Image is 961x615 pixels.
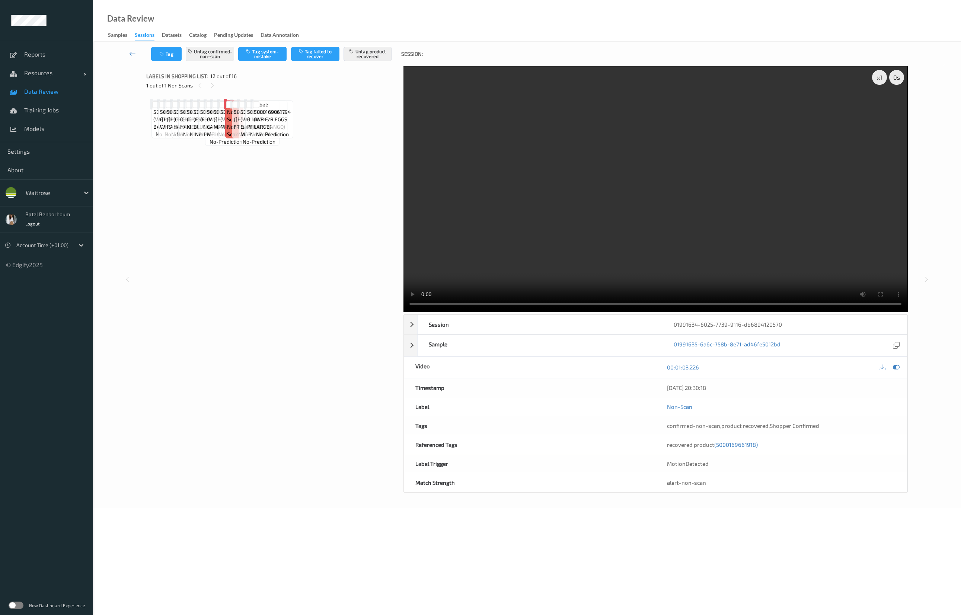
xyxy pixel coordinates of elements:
div: Data Review [107,15,154,22]
div: Data Annotation [261,31,299,41]
span: (5000169661918) [714,441,758,448]
div: Datasets [162,31,182,41]
span: Label: 5000169150191 (ESS BLUEBERRIES) [194,101,229,131]
div: x 1 [872,70,887,85]
div: Match Strength [404,473,655,492]
div: Sample01991635-6a6c-758b-8e71-ad46fe5012bd [404,334,907,356]
div: Label [404,397,655,416]
span: Label: 5000169526859 ([PERSON_NAME] MANGO CHUNKS) [214,101,255,131]
button: Untag product recovered [344,47,392,61]
span: no-prediction [190,131,223,138]
span: Label: 5033665214562 (CB CHICKEN KIEV) [187,101,225,131]
span: no-prediction [156,131,188,138]
div: Timestamp [404,378,655,397]
span: no-prediction [210,138,242,145]
span: 12 out of 16 [210,73,237,80]
div: 0 s [889,70,904,85]
button: Untag confirmed-non-scan [186,47,234,61]
span: Label: 5033665214685 (CB&#39;S CHIC HAM ENCROU) [173,101,212,131]
div: Session01991634-6025-7739-9116-db6894120570 [404,315,907,334]
div: Video [404,357,655,378]
div: [DATE] 20:30:18 [667,384,896,391]
span: Label: 5000169061794 (WR F/R EGGS LARGE) [254,101,291,131]
span: Labels in shopping list: [146,73,208,80]
span: no-prediction [183,131,216,138]
span: Label: 5033665214685 (CB&#39;S CHIC HAM ENCROU) [180,101,219,131]
span: no-prediction [250,131,283,138]
div: Label Trigger [404,454,655,473]
span: Label: 5000169015230 ([PERSON_NAME] WHOLE MILK) [160,101,202,131]
div: Sample [418,335,662,356]
span: non-scan [227,123,241,138]
a: Non-Scan [667,403,692,410]
a: Datasets [162,30,189,41]
span: no-prediction [203,123,236,131]
div: Catalog [189,31,207,41]
a: 01991635-6a6c-758b-8e71-ad46fe5012bd [674,340,780,350]
div: Referenced Tags [404,435,655,454]
a: Pending Updates [214,30,261,41]
a: Samples [108,30,135,41]
span: Label: 5000169300275 (WR CANTALOUPE MELON) [207,101,245,138]
span: no-prediction [195,131,228,138]
a: Data Annotation [261,30,306,41]
div: 1 out of 1 Non Scans [146,81,398,90]
span: Label: 5000169526835 (ESS BERRIES) [200,101,239,123]
span: no-prediction [176,131,209,138]
button: Tag [151,47,182,61]
div: Session [418,315,662,334]
div: Tags [404,416,655,435]
a: Catalog [189,30,214,41]
a: 00:01:03.226 [667,363,699,371]
span: Shopper Confirmed [770,422,819,429]
div: Sessions [135,31,154,41]
span: Label: 5000169550793 (WR MARSHMALLOWS) [220,101,264,131]
span: Label: 5000169542620 ([PERSON_NAME] RASPBERRIES) [167,101,208,131]
button: Tag failed to recover [291,47,339,61]
a: Sessions [135,30,162,41]
span: Session: [401,50,423,58]
span: no-prediction [256,131,289,138]
button: Tag system-mistake [238,47,287,61]
div: MotionDetected [656,454,907,473]
div: Pending Updates [214,31,253,41]
span: Label: 5027324001839 (LMOONS PFRUIT MANGO) [247,101,285,131]
div: 01991634-6025-7739-9116-db6894120570 [663,315,907,334]
span: Label: 5000169153666 ([PERSON_NAME] FT BANANAS) [234,101,275,131]
span: Label: 5063210056361 (WR DURAFOLD BAG) [153,101,191,131]
span: confirmed-non-scan [667,422,720,429]
span: Label: 5000169661918 (WR PINK &amp; WHT MARSHM) [240,101,277,138]
span: , , [667,422,819,429]
span: Label: Non-Scan [227,101,241,123]
span: product recovered [721,422,769,429]
span: no-prediction [243,138,275,145]
div: alert-non-scan [667,479,896,486]
div: Samples [108,31,127,41]
span: recovered product [667,441,758,448]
